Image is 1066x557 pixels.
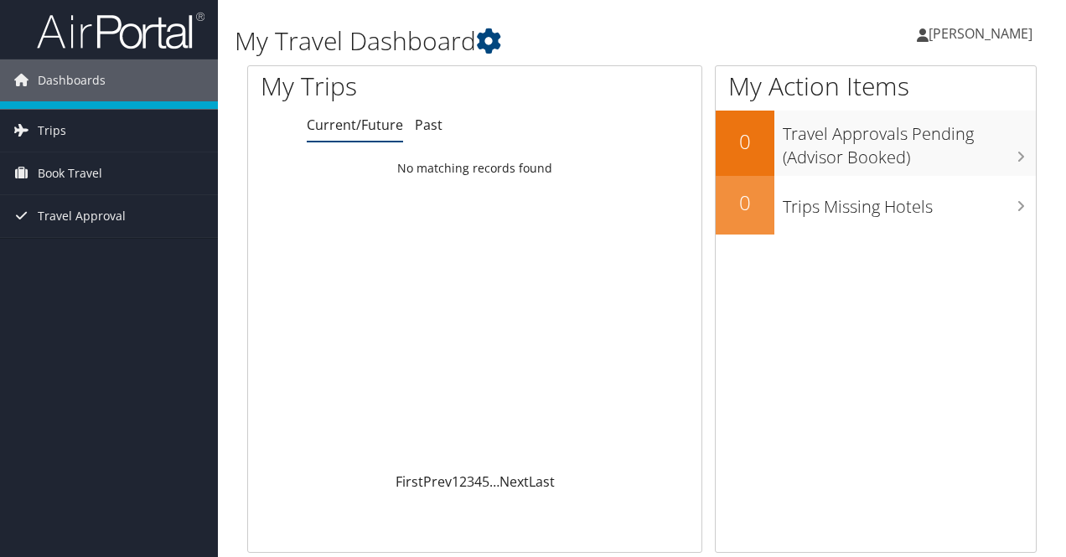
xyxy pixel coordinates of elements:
[38,59,106,101] span: Dashboards
[415,116,442,134] a: Past
[929,24,1032,43] span: [PERSON_NAME]
[467,472,474,491] a: 3
[423,472,452,491] a: Prev
[499,472,529,491] a: Next
[482,472,489,491] a: 5
[474,472,482,491] a: 4
[716,69,1036,104] h1: My Action Items
[235,23,778,59] h1: My Travel Dashboard
[396,472,423,491] a: First
[452,472,459,491] a: 1
[261,69,500,104] h1: My Trips
[248,153,701,183] td: No matching records found
[38,195,126,237] span: Travel Approval
[783,114,1036,169] h3: Travel Approvals Pending (Advisor Booked)
[489,472,499,491] span: …
[529,472,555,491] a: Last
[783,187,1036,219] h3: Trips Missing Hotels
[37,11,204,50] img: airportal-logo.png
[38,110,66,152] span: Trips
[38,152,102,194] span: Book Travel
[716,176,1036,235] a: 0Trips Missing Hotels
[716,111,1036,175] a: 0Travel Approvals Pending (Advisor Booked)
[307,116,403,134] a: Current/Future
[716,188,774,217] h2: 0
[459,472,467,491] a: 2
[917,8,1049,59] a: [PERSON_NAME]
[716,127,774,156] h2: 0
